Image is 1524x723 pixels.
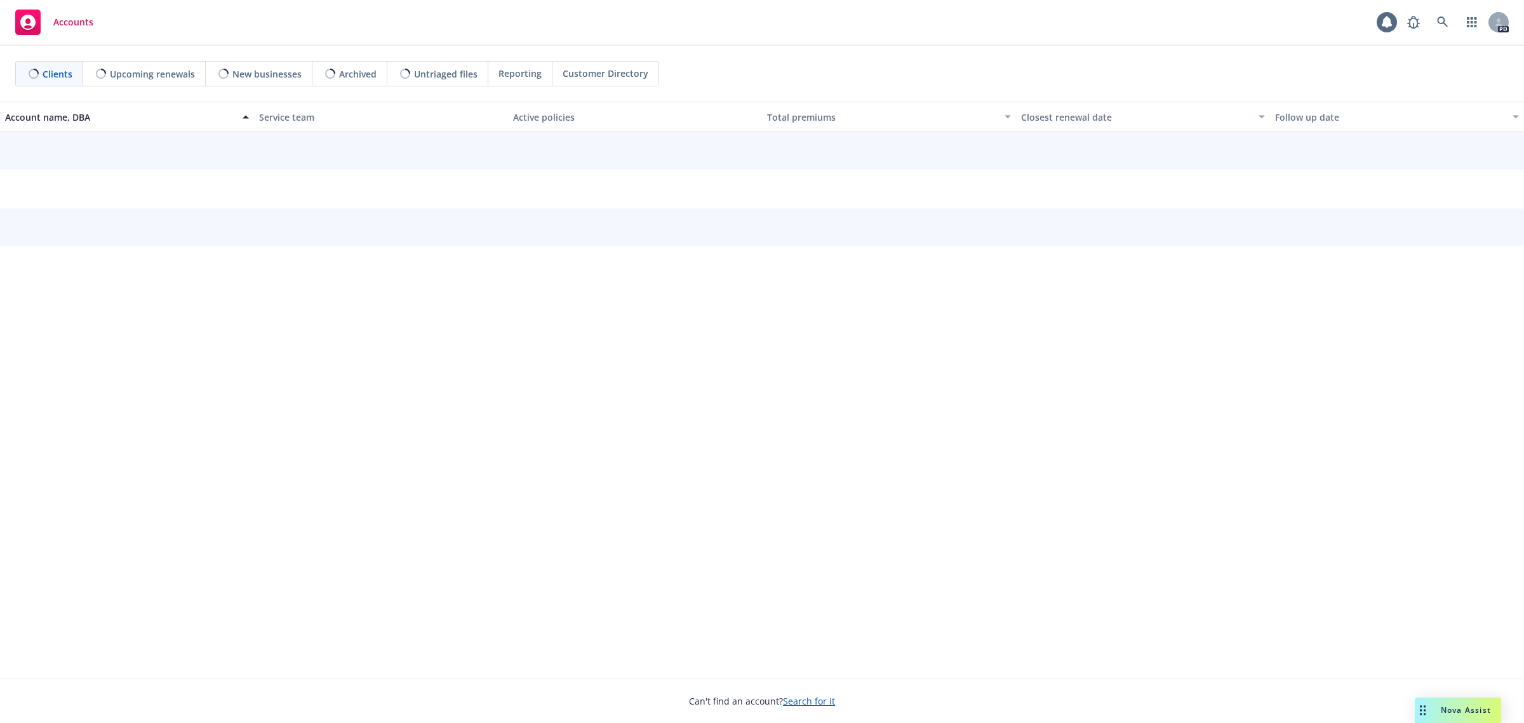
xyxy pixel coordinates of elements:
span: Clients [43,67,72,81]
span: Accounts [53,17,93,27]
div: Total premiums [767,111,997,124]
a: Accounts [10,4,98,40]
button: Closest renewal date [1016,102,1270,132]
span: Archived [339,67,377,81]
button: Total premiums [762,102,1016,132]
button: Nova Assist [1415,698,1501,723]
button: Active policies [508,102,762,132]
span: New businesses [232,67,302,81]
span: Reporting [498,67,542,80]
div: Active policies [513,111,757,124]
span: Upcoming renewals [110,67,195,81]
div: Drag to move [1415,698,1431,723]
a: Search [1430,10,1455,35]
button: Follow up date [1270,102,1524,132]
a: Search for it [783,695,835,707]
a: Switch app [1459,10,1485,35]
a: Report a Bug [1401,10,1426,35]
div: Service team [259,111,503,124]
span: Can't find an account? [689,694,835,708]
span: Nova Assist [1441,705,1491,715]
div: Follow up date [1275,111,1505,124]
span: Customer Directory [563,67,648,80]
span: Untriaged files [414,67,478,81]
button: Service team [254,102,508,132]
div: Closest renewal date [1021,111,1251,124]
div: Account name, DBA [5,111,235,124]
